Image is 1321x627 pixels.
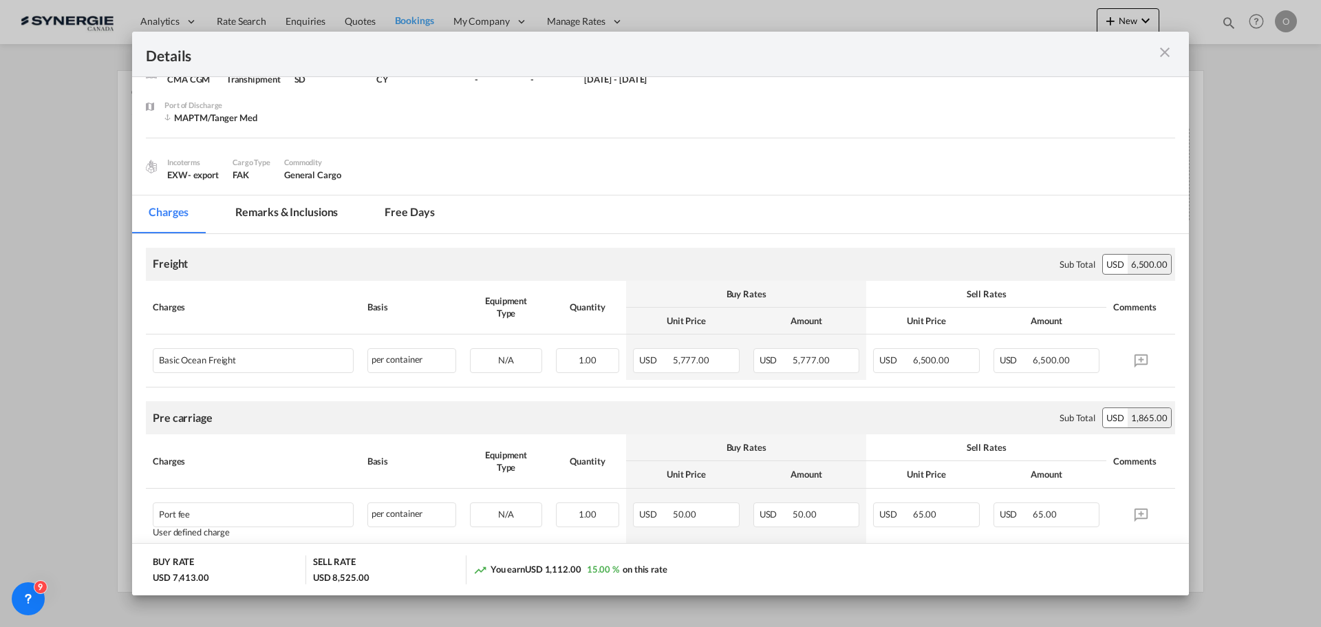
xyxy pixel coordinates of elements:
div: Port fee [159,503,300,520]
span: 6,500.00 [1033,354,1069,365]
md-dialog: Port of Loading ... [132,32,1189,596]
th: Comments [1106,281,1175,334]
md-tab-item: Remarks & Inclusions [219,195,354,233]
th: Unit Price [626,308,747,334]
div: Charges [153,455,354,467]
div: Buy Rates [633,441,859,454]
div: Quantity [556,301,619,313]
span: 1.00 [579,354,597,365]
div: 6 Oct 2025 - 31 Oct 2025 [584,73,647,85]
span: USD [639,509,671,520]
div: Basic Ocean Freight [159,349,300,365]
div: Equipment Type [470,295,542,319]
div: per container [367,502,457,527]
span: 15.00 % [587,564,619,575]
span: N/A [498,354,514,365]
div: - [530,73,570,85]
img: cargo.png [144,159,159,174]
th: Amount [747,461,867,488]
div: User defined charge [153,527,354,538]
div: SELL RATE [313,555,356,571]
div: SD [294,73,363,85]
div: Sub Total [1060,258,1095,270]
div: Buy Rates [633,288,859,300]
div: Commodity [284,156,341,169]
span: 50.00 [793,509,817,520]
span: 65.00 [1033,509,1057,520]
div: EXW [167,169,219,181]
div: FAK [233,169,270,181]
div: Basis [367,301,457,313]
div: Sell Rates [873,441,1099,454]
div: USD 8,525.00 [313,571,369,584]
th: Comments [1106,434,1175,488]
span: 1.00 [579,509,597,520]
div: Equipment Type [470,449,542,474]
div: You earn on this rate [473,563,667,577]
md-icon: icon-close m-3 fg-AAA8AD cursor [1157,44,1173,61]
span: USD [639,354,671,365]
div: - [475,73,517,85]
span: USD [1000,509,1031,520]
th: Amount [747,308,867,334]
div: Sell Rates [873,288,1099,300]
div: CMA CGM [167,73,213,85]
div: USD [1103,408,1128,427]
div: Sub Total [1060,412,1095,424]
span: Transhipment [226,74,281,85]
div: Pre carriage [153,410,213,425]
div: Cargo Type [233,156,270,169]
div: 1,865.00 [1128,408,1171,427]
span: 5,777.00 [793,354,829,365]
div: - export [188,169,219,181]
body: Editor, editor2 [14,14,314,28]
th: Unit Price [626,461,747,488]
div: Incoterms [167,156,219,169]
div: Basis [367,455,457,467]
span: 6,500.00 [913,354,949,365]
th: Unit Price [866,461,987,488]
th: Amount [987,308,1107,334]
span: N/A [498,509,514,520]
div: Quantity [556,455,619,467]
div: Details [146,45,1072,63]
md-tab-item: Free days [368,195,451,233]
div: CY [376,73,462,85]
span: 65.00 [913,509,937,520]
md-icon: icon-trending-up [473,563,487,577]
div: Port of Discharge [164,99,275,111]
span: 50.00 [673,509,697,520]
span: USD [879,509,911,520]
span: USD 1,112.00 [525,564,581,575]
span: General Cargo [284,169,341,180]
div: USD [1103,255,1128,274]
th: Amount [987,461,1107,488]
md-pagination-wrapper: Use the left and right arrow keys to navigate between tabs [132,195,464,233]
md-tab-item: Charges [132,195,205,233]
span: USD [879,354,911,365]
span: USD [760,509,791,520]
span: 5,777.00 [673,354,709,365]
div: MAPTM/Tanger Med [164,111,275,124]
div: Charges [153,301,354,313]
div: USD 7,413.00 [153,571,209,584]
th: Unit Price [866,308,987,334]
div: per container [367,348,457,373]
div: Freight [153,256,188,271]
span: USD [760,354,791,365]
div: BUY RATE [153,555,194,571]
span: USD [1000,354,1031,365]
div: 6,500.00 [1128,255,1171,274]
